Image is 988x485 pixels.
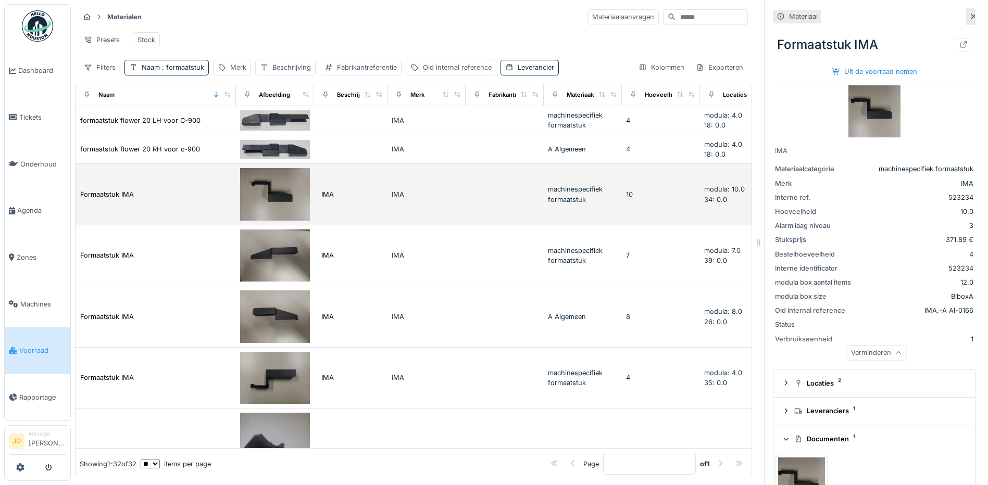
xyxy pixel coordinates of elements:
div: IMA [392,312,461,322]
div: Formaatstuk IMA [773,31,976,58]
a: Dashboard [5,47,70,94]
div: 8 [626,312,696,322]
div: IMA [775,146,973,156]
div: formaatstuk flower 20 RH voor c-900 [80,144,200,154]
div: Presets [79,32,124,47]
div: formaatstuk flower 20 LH voor C-900 [80,116,201,125]
div: 3 [857,221,973,231]
div: 4 [626,373,696,382]
div: 4 [857,249,973,259]
div: Beschrijving [272,62,311,72]
div: machinespecifiek formaatstuk [548,184,618,204]
div: Old internal reference [775,305,853,315]
span: 18: 0.0 [704,121,726,129]
img: Formaatstuk IMA [240,352,310,404]
div: 1 [971,334,973,344]
div: Leverancier [518,62,554,72]
div: IMA.-A Al-0166 [924,305,973,315]
div: machinespecifiek formaatstuk [548,368,618,388]
span: 34: 0.0 [704,196,727,203]
li: JD [9,433,24,449]
div: Alarm laag niveau [775,221,853,231]
div: modula box size [775,291,853,301]
strong: Materialen [103,12,146,22]
div: IMA [392,373,461,382]
a: Rapportage [5,374,70,421]
div: Old internal reference [423,62,492,72]
div: Verminderen [846,346,906,361]
div: Hoeveelheid [645,91,681,99]
div: Merk [410,91,424,99]
div: Kolommen [634,60,689,75]
span: modula: 4.0 [704,111,742,119]
div: Filters [79,60,120,75]
div: IMA [392,116,461,125]
div: Merk [230,62,246,72]
strong: of 1 [700,459,710,469]
div: BiboxA [951,291,973,301]
div: Leveranciers [794,406,962,416]
div: Verbruikseenheid [775,334,853,344]
div: Locaties [723,91,747,99]
div: 4 [626,116,696,125]
div: 4 [626,144,696,154]
span: Onderhoud [20,159,66,169]
span: Machines [20,299,66,309]
img: Badge_color-CXgf-gQk.svg [22,10,53,42]
summary: Leveranciers1 [778,402,971,421]
div: Exporteren [691,60,748,75]
span: modula: 8.0 [704,308,742,315]
div: A Algemeen [548,312,618,322]
div: Naam [142,62,204,72]
div: Page [583,459,599,469]
div: Formaatstuk IMA [80,189,134,199]
div: items per page [141,459,211,469]
div: Locaties [794,378,962,388]
div: machinespecifiek formaatstuk [548,110,618,130]
div: 12.0 [960,277,973,287]
div: 523234 [857,193,973,202]
div: machinespecifiek formaatstuk [548,246,618,265]
div: Uit de voorraad nemen [828,65,921,79]
div: Merk [775,178,853,188]
span: Agenda [17,206,66,215]
div: 523234 [857,263,973,273]
a: Onderhoud [5,141,70,187]
div: Beschrijving [337,91,372,99]
span: modula: 4.0 [704,141,742,148]
div: IMA [321,189,334,199]
li: [PERSON_NAME] [29,430,66,452]
span: 18: 0.0 [704,150,726,158]
span: 39: 0.0 [704,257,727,264]
span: Dashboard [18,66,66,75]
img: formaatstuk flower 20 RH voor c-900 [240,140,310,159]
div: Materiaalaanvragen [587,9,659,24]
a: Tickets [5,94,70,141]
span: Zones [17,252,66,262]
span: Tickets [19,112,66,122]
span: modula: 4.0 [704,369,742,377]
div: Afbeelding [259,91,290,99]
div: Naam [98,91,115,99]
summary: Locaties2 [778,374,971,393]
div: Materiaal [789,11,818,21]
summary: Documenten1 [778,429,971,449]
img: formaatstuk flower 20 LH voor C-900 [240,110,310,131]
div: machinespecifiek formaatstuk [857,164,973,174]
span: 35: 0.0 [704,379,727,387]
div: Formaatstuk IMA [80,250,134,260]
div: A Algemeen [548,144,618,154]
div: 10 [626,189,696,199]
div: IMA [321,373,334,382]
div: Bestelhoeveelheid [775,249,853,259]
img: Formaatstuk IMA [240,168,310,221]
div: Materiaalcategorie [567,91,619,99]
div: IMA [392,144,461,154]
span: : formaatstuk [160,63,204,71]
div: Fabrikantreferentie [489,91,543,99]
div: Fabrikantreferentie [337,62,397,72]
span: 26: 0.0 [704,318,727,326]
div: IMA [392,250,461,260]
div: IMA [392,189,461,199]
div: IMA [321,250,334,260]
